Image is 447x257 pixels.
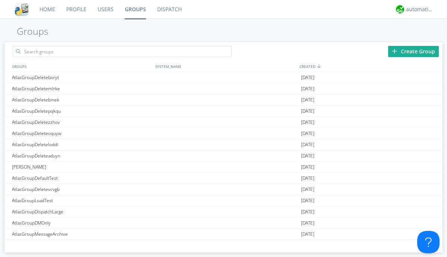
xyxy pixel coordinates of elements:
[10,240,153,251] div: AtlasGroupDeletemwbwn
[15,3,28,16] img: cddb5a64eb264b2086981ab96f4c1ba7
[4,150,443,162] a: AtlasGroupDeleteaduyn[DATE]
[392,48,397,54] img: plus.svg
[301,184,314,195] span: [DATE]
[301,162,314,173] span: [DATE]
[4,206,443,217] a: AtlasGroupDispatchLarge[DATE]
[4,162,443,173] a: [PERSON_NAME][DATE]
[10,83,153,94] div: AtlasGroupDeletemlrke
[10,206,153,217] div: AtlasGroupDispatchLarge
[406,6,434,13] div: automation+atlas
[10,150,153,161] div: AtlasGroupDeleteaduyn
[4,106,443,117] a: AtlasGroupDeletepqkqu[DATE]
[10,106,153,116] div: AtlasGroupDeletepqkqu
[10,195,153,206] div: AtlasGroupLoadTest
[301,240,314,251] span: [DATE]
[4,94,443,106] a: AtlasGroupDeletebinek[DATE]
[153,61,298,72] div: SYSTEM_NAME
[10,128,153,139] div: AtlasGroupDeleteoquyw
[301,173,314,184] span: [DATE]
[301,117,314,128] span: [DATE]
[301,150,314,162] span: [DATE]
[301,94,314,106] span: [DATE]
[10,217,153,228] div: AtlasGroupDMOnly
[396,5,404,13] img: d2d01cd9b4174d08988066c6d424eccd
[4,117,443,128] a: AtlasGroupDeletezzhov[DATE]
[10,117,153,128] div: AtlasGroupDeletezzhov
[388,46,439,57] div: Create Group
[4,128,443,139] a: AtlasGroupDeleteoquyw[DATE]
[301,106,314,117] span: [DATE]
[301,195,314,206] span: [DATE]
[10,72,153,83] div: AtlasGroupDeleteboryt
[10,61,152,72] div: GROUPS
[301,217,314,229] span: [DATE]
[4,217,443,229] a: AtlasGroupDMOnly[DATE]
[10,139,153,150] div: AtlasGroupDeleteloddi
[13,46,232,57] input: Search groups
[4,184,443,195] a: AtlasGroupDeletevcvgb[DATE]
[4,173,443,184] a: AtlasGroupDefaultTest[DATE]
[10,162,153,172] div: [PERSON_NAME]
[4,229,443,240] a: AtlasGroupMessageArchive[DATE]
[4,195,443,206] a: AtlasGroupLoadTest[DATE]
[10,173,153,184] div: AtlasGroupDefaultTest
[301,83,314,94] span: [DATE]
[4,83,443,94] a: AtlasGroupDeletemlrke[DATE]
[417,231,440,253] iframe: Toggle Customer Support
[301,128,314,139] span: [DATE]
[301,72,314,83] span: [DATE]
[301,139,314,150] span: [DATE]
[4,240,443,251] a: AtlasGroupDeletemwbwn[DATE]
[10,229,153,239] div: AtlasGroupMessageArchive
[10,184,153,195] div: AtlasGroupDeletevcvgb
[4,72,443,83] a: AtlasGroupDeleteboryt[DATE]
[4,139,443,150] a: AtlasGroupDeleteloddi[DATE]
[301,206,314,217] span: [DATE]
[10,94,153,105] div: AtlasGroupDeletebinek
[301,229,314,240] span: [DATE]
[298,61,443,72] div: CREATED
